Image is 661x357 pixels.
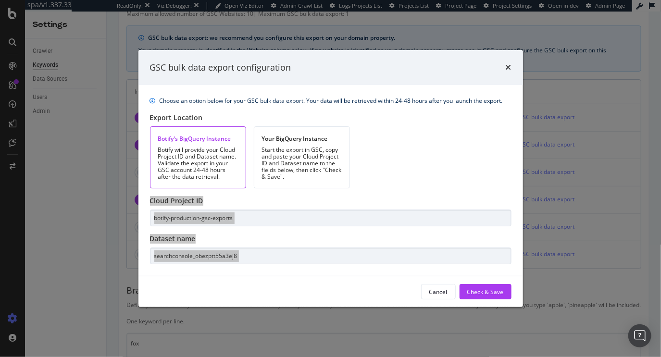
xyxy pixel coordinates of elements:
[150,97,511,105] div: info banner
[467,288,504,296] div: Check & Save
[506,62,511,74] div: times
[150,209,511,226] input: Type here
[628,324,651,347] div: Open Intercom Messenger
[158,147,238,180] div: Botify will provide your Cloud Project ID and Dataset name. Validate the export in your GSC accou...
[421,284,456,299] button: Cancel
[150,62,291,74] div: GSC bulk data export configuration
[150,234,196,244] label: Dataset name
[160,97,503,105] div: Choose an option below for your GSC bulk data export. Your data will be retrieved within 24-48 ho...
[429,288,448,296] div: Cancel
[138,50,523,308] div: modal
[150,247,511,264] input: Type here
[262,147,342,180] div: Start the export in GSC, copy and paste your Cloud Project ID and Dataset name to the fields belo...
[262,135,342,143] div: Your BigQuery Instance
[150,113,511,123] div: Export Location
[150,196,203,206] label: Cloud Project ID
[158,135,238,143] div: Botify's BigQuery Instance
[460,284,511,299] button: Check & Save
